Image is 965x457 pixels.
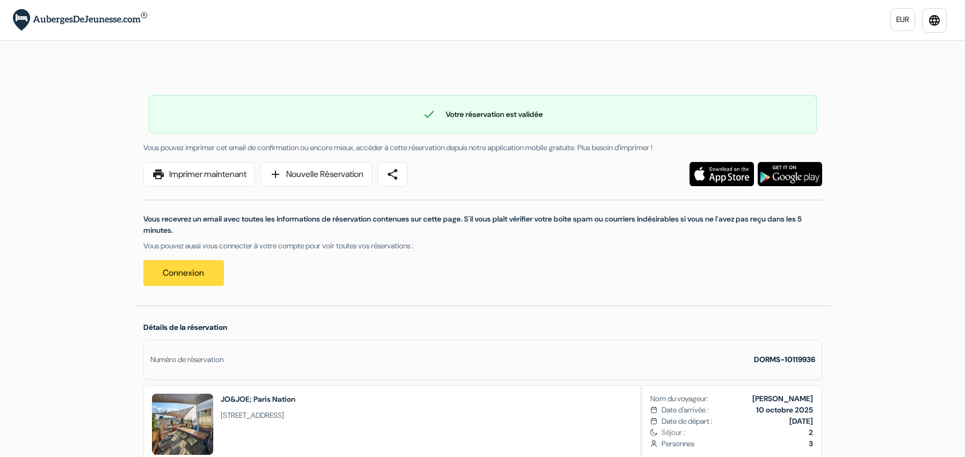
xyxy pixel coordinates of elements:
[809,439,813,448] b: 3
[269,168,282,181] span: add
[386,168,399,181] span: share
[756,405,813,415] b: 10 octobre 2025
[143,322,227,332] span: Détails de la réservation
[150,354,223,365] div: Numéro de réservation
[662,438,812,449] span: Personnes
[928,14,941,27] i: language
[13,9,147,31] img: AubergesDeJeunesse.com
[662,416,713,427] span: Date de départ :
[890,8,915,31] a: EUR
[758,162,822,186] img: Téléchargez l'application gratuite
[149,108,816,121] div: Votre réservation est validée
[143,162,255,187] a: printImprimer maintenant
[690,162,754,186] img: Téléchargez l'application gratuite
[809,427,813,437] b: 2
[152,168,165,181] span: print
[221,410,295,421] span: [STREET_ADDRESS]
[754,355,815,364] strong: DORMS-10119936
[922,8,947,33] a: language
[650,393,708,404] span: Nom du voyageur:
[143,260,224,286] a: Connexion
[143,240,822,252] p: Vous pouvez aussi vous connecter à votre compte pour voir toutes vos réservations :
[143,213,822,236] p: Vous recevrez un email avec toutes les informations de réservation contenues sur cette page. S'il...
[423,108,436,121] span: check
[152,394,213,455] img: _30455_17314273878200.jpg
[662,427,812,438] span: Séjour :
[662,404,709,416] span: Date d'arrivée :
[260,162,372,187] a: addNouvelle Réservation
[789,416,813,426] b: [DATE]
[143,143,652,152] span: Vous pouvez imprimer cet email de confirmation ou encore mieux, accéder à cette réservation depui...
[221,394,295,404] h2: JO&JOE; Paris Nation
[752,394,813,403] b: [PERSON_NAME]
[378,162,408,187] a: share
